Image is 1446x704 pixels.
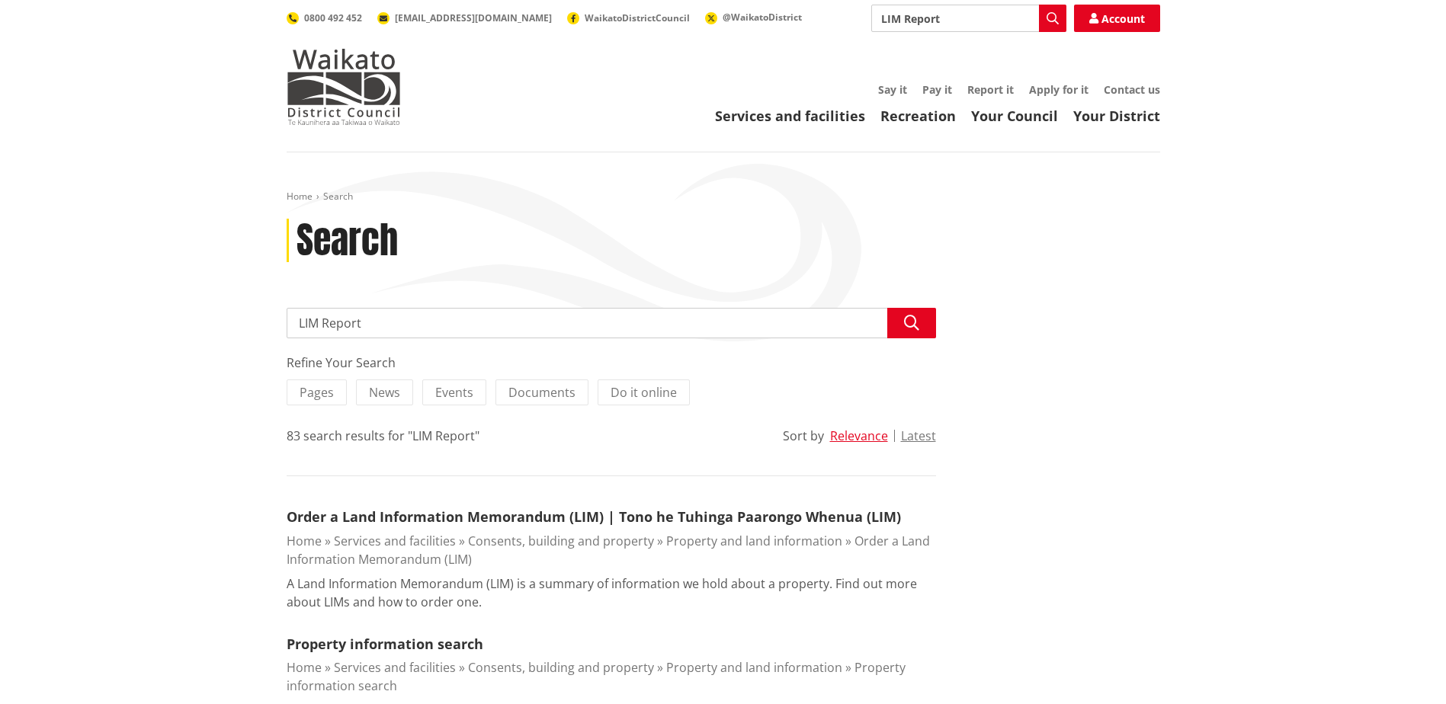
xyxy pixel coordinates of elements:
[287,190,313,203] a: Home
[287,507,901,526] a: Order a Land Information Memorandum (LIM) | Tono he Tuhinga Paarongo Whenua (LIM)
[871,5,1066,32] input: Search input
[880,107,956,125] a: Recreation
[1074,5,1160,32] a: Account
[287,635,483,653] a: Property information search
[830,429,888,443] button: Relevance
[287,190,1160,203] nav: breadcrumb
[508,384,576,401] span: Documents
[287,354,936,372] div: Refine Your Search
[287,11,362,24] a: 0800 492 452
[922,82,952,97] a: Pay it
[666,533,842,549] a: Property and land information
[395,11,552,24] span: [EMAIL_ADDRESS][DOMAIN_NAME]
[878,82,907,97] a: Say it
[1104,82,1160,97] a: Contact us
[705,11,802,24] a: @WaikatoDistrict
[287,427,479,445] div: 83 search results for "LIM Report"
[287,49,401,125] img: Waikato District Council - Te Kaunihera aa Takiwaa o Waikato
[971,107,1058,125] a: Your Council
[567,11,690,24] a: WaikatoDistrictCouncil
[723,11,802,24] span: @WaikatoDistrict
[585,11,690,24] span: WaikatoDistrictCouncil
[369,384,400,401] span: News
[611,384,677,401] span: Do it online
[287,533,930,568] a: Order a Land Information Memorandum (LIM)
[666,659,842,676] a: Property and land information
[287,533,322,549] a: Home
[287,659,322,676] a: Home
[715,107,865,125] a: Services and facilities
[334,659,456,676] a: Services and facilities
[297,219,398,263] h1: Search
[304,11,362,24] span: 0800 492 452
[287,574,936,611] p: A Land Information Memorandum (LIM) is a summary of information we hold about a property. Find ou...
[287,659,906,694] a: Property information search
[323,190,353,203] span: Search
[901,429,936,443] button: Latest
[783,427,824,445] div: Sort by
[377,11,552,24] a: [EMAIL_ADDRESS][DOMAIN_NAME]
[300,384,334,401] span: Pages
[435,384,473,401] span: Events
[468,533,654,549] a: Consents, building and property
[1029,82,1089,97] a: Apply for it
[468,659,654,676] a: Consents, building and property
[967,82,1014,97] a: Report it
[1073,107,1160,125] a: Your District
[334,533,456,549] a: Services and facilities
[287,308,936,338] input: Search input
